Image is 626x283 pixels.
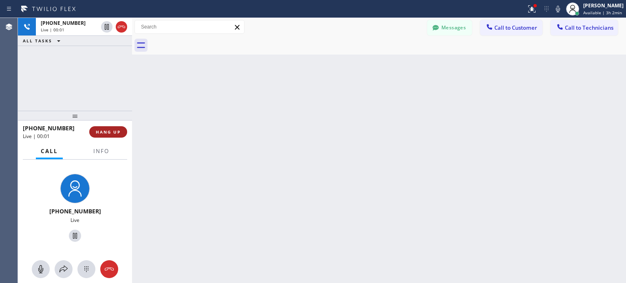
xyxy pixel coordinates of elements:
button: HANG UP [89,126,127,138]
span: HANG UP [96,129,121,135]
span: Live [71,217,79,224]
button: Hang up [116,21,127,33]
button: Call to Technicians [551,20,618,35]
span: [PHONE_NUMBER] [23,124,75,132]
span: [PHONE_NUMBER] [49,207,101,215]
span: Live | 00:01 [23,133,50,140]
span: ALL TASKS [23,38,52,44]
button: Mute [552,3,564,15]
button: Call to Customer [480,20,542,35]
button: Open dialpad [77,260,95,278]
input: Search [135,20,244,33]
button: Mute [32,260,50,278]
button: ALL TASKS [18,36,68,46]
button: Hold Customer [69,230,81,242]
span: Live | 00:01 [41,27,64,33]
button: Messages [427,20,472,35]
button: Hang up [100,260,118,278]
button: Open directory [55,260,73,278]
span: [PHONE_NUMBER] [41,20,86,26]
span: Info [93,147,109,155]
span: Call to Customer [494,24,537,31]
span: Call to Technicians [565,24,613,31]
button: Call [36,143,63,159]
div: [PERSON_NAME] [583,2,624,9]
span: Available | 3h 2min [583,10,622,15]
button: Hold Customer [101,21,112,33]
button: Info [88,143,114,159]
span: Call [41,147,58,155]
